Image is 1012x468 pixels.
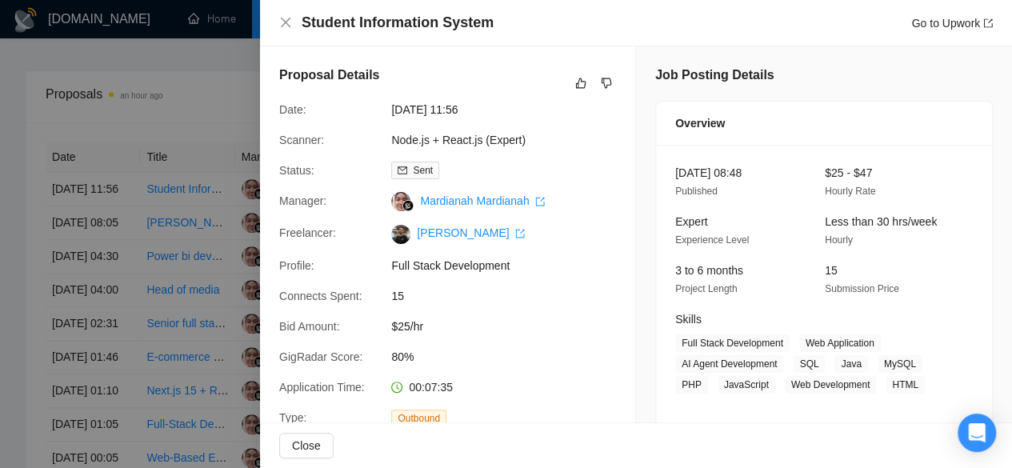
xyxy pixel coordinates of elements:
span: export [515,229,525,238]
span: GigRadar Score: [279,350,362,363]
span: Published [675,186,718,197]
span: HTML [886,376,925,394]
span: $25/hr [391,318,631,335]
span: Bid Amount: [279,320,340,333]
a: Mardianah Mardianah export [420,194,545,207]
span: MySQL [878,355,922,373]
a: Go to Upworkexport [911,17,993,30]
span: Freelancer: [279,226,336,239]
span: export [983,18,993,28]
span: Full Stack Development [391,257,631,274]
span: AI Agent Development [675,355,783,373]
span: 00:07:35 [409,381,453,394]
button: dislike [597,74,616,93]
span: Date: [279,103,306,116]
span: Java [834,355,867,373]
span: Status: [279,164,314,177]
img: gigradar-bm.png [402,200,414,211]
span: Close [292,437,321,454]
span: export [535,197,545,206]
span: Type: [279,411,306,424]
button: Close [279,433,334,458]
span: Web Application [799,334,881,352]
span: dislike [601,77,612,90]
h5: Job Posting Details [655,66,774,85]
span: PHP [675,376,708,394]
span: mail [398,166,407,175]
span: close [279,16,292,29]
span: Connects Spent: [279,290,362,302]
span: Less than 30 hrs/week [825,215,937,228]
span: like [575,77,586,90]
span: Hourly Rate [825,186,875,197]
span: Hourly [825,234,853,246]
button: like [571,74,590,93]
a: Node.js + React.js (Expert) [391,134,526,146]
span: Manager: [279,194,326,207]
span: Web Development [785,376,877,394]
span: Project Length [675,283,737,294]
span: $25 - $47 [825,166,872,179]
span: Experience Level [675,234,749,246]
a: [PERSON_NAME] export [417,226,525,239]
span: Full Stack Development [675,334,790,352]
span: Scanner: [279,134,324,146]
span: 15 [391,287,631,305]
button: Close [279,16,292,30]
span: JavaScript [718,376,775,394]
span: Profile: [279,259,314,272]
span: Expert [675,215,707,228]
span: Overview [675,114,725,132]
span: [DATE] 11:56 [391,101,631,118]
img: c1Nwmv2xWVFyeze9Zxv0OiU5w5tAO1YS58-6IpycFbltbtWERR0WWCXrMI2C9Yw9j8 [391,225,410,244]
span: Outbound [391,410,446,427]
span: [DATE] 08:48 [675,166,742,179]
span: SQL [793,355,825,373]
h5: Proposal Details [279,66,379,85]
span: 80% [391,348,631,366]
div: Open Intercom Messenger [958,414,996,452]
span: clock-circle [391,382,402,393]
span: 15 [825,264,838,277]
span: Sent [413,165,433,176]
span: Application Time: [279,381,365,394]
span: Submission Price [825,283,899,294]
h4: Student Information System [302,13,494,33]
span: Skills [675,313,702,326]
span: 3 to 6 months [675,264,743,277]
